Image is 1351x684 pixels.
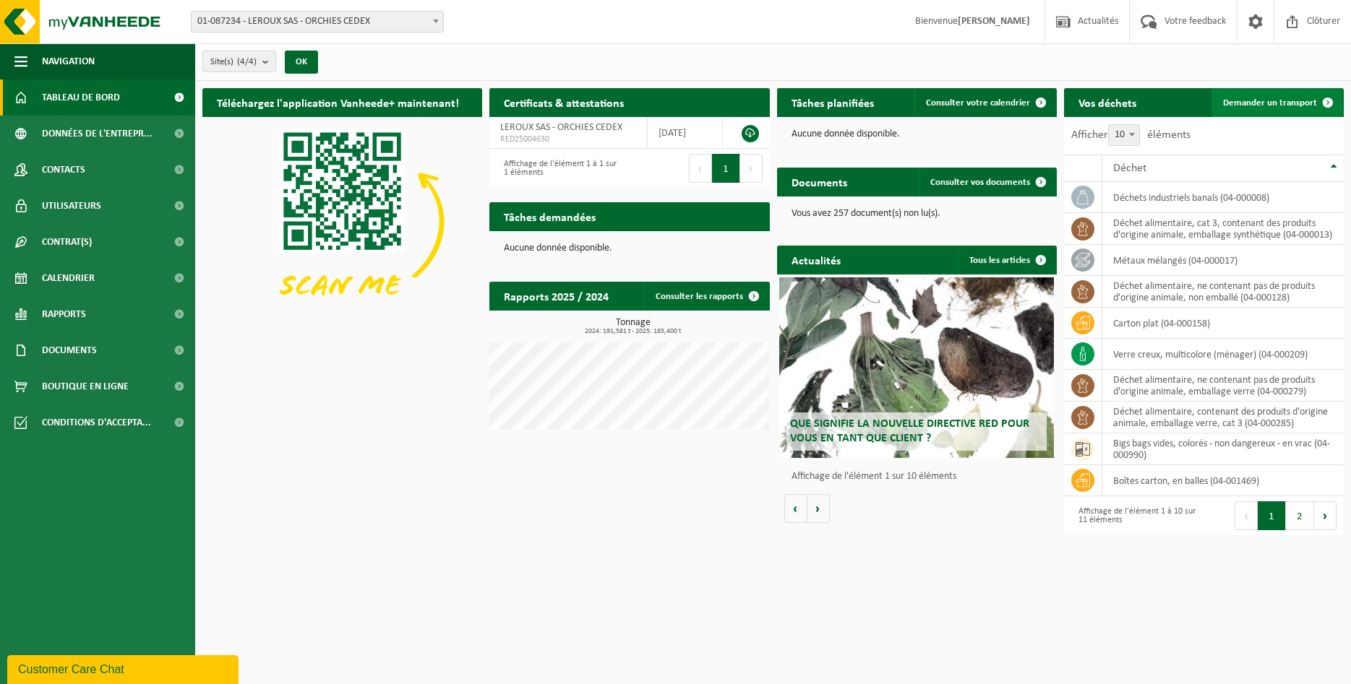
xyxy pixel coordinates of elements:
span: RED25004630 [500,134,635,145]
td: déchets industriels banals (04-000008) [1102,182,1344,213]
span: Conditions d'accepta... [42,404,151,441]
span: Que signifie la nouvelle directive RED pour vous en tant que client ? [790,418,1029,443]
h2: Rapports 2025 / 2024 [489,282,623,310]
p: Affichage de l'élément 1 sur 10 éléments [792,472,1050,482]
p: Vous avez 257 document(s) non lu(s). [792,209,1042,219]
td: déchet alimentaire, ne contenant pas de produits d'origine animale, emballage verre (04-000279) [1102,370,1344,402]
h2: Téléchargez l'application Vanheede+ maintenant! [202,88,473,116]
span: 01-087234 - LEROUX SAS - ORCHIES CEDEX [192,12,443,32]
h2: Vos déchets [1064,88,1151,116]
iframe: chat widget [7,652,241,684]
p: Aucune donnée disponible. [504,243,755,254]
td: verre creux, multicolore (ménager) (04-000209) [1102,339,1344,370]
span: Données de l'entrepr... [42,116,153,152]
span: Déchet [1113,163,1146,174]
button: Next [740,154,763,183]
button: 1 [712,154,740,183]
h3: Tonnage [497,318,769,335]
span: 01-087234 - LEROUX SAS - ORCHIES CEDEX [191,11,444,33]
div: Affichage de l'élément 1 à 10 sur 11 éléments [1071,500,1197,532]
span: LEROUX SAS - ORCHIES CEDEX [500,122,622,133]
span: Navigation [42,43,95,79]
button: 1 [1258,501,1286,530]
button: Previous [689,154,712,183]
a: Que signifie la nouvelle directive RED pour vous en tant que client ? [779,277,1054,458]
button: Volgende [807,494,830,523]
span: Contacts [42,152,85,188]
td: déchet alimentaire, cat 3, contenant des produits d'origine animale, emballage synthétique (04-00... [1102,213,1344,245]
span: Calendrier [42,260,95,296]
a: Consulter votre calendrier [914,88,1055,117]
h2: Documents [777,168,862,196]
h2: Certificats & attestations [489,88,638,116]
span: Consulter votre calendrier [926,98,1030,108]
span: Consulter vos documents [930,178,1030,187]
span: Tableau de bord [42,79,120,116]
h2: Actualités [777,246,855,274]
button: 2 [1286,501,1314,530]
td: [DATE] [648,117,724,149]
button: Site(s)(4/4) [202,51,276,72]
div: Affichage de l'élément 1 à 1 sur 1 éléments [497,152,622,184]
td: métaux mélangés (04-000017) [1102,245,1344,276]
span: 10 [1108,124,1140,146]
td: boîtes carton, en balles (04-001469) [1102,465,1344,496]
strong: [PERSON_NAME] [958,16,1030,27]
td: déchet alimentaire, contenant des produits d'origine animale, emballage verre, cat 3 (04-000285) [1102,402,1344,433]
span: 10 [1109,125,1139,145]
span: Boutique en ligne [42,368,129,404]
button: Previous [1235,501,1258,530]
h2: Tâches planifiées [777,88,888,116]
span: Documents [42,332,97,368]
button: OK [285,51,318,74]
span: Contrat(s) [42,224,92,260]
td: carton plat (04-000158) [1102,308,1344,339]
label: Afficher éléments [1071,129,1191,141]
button: Next [1314,501,1337,530]
td: bigs bags vides, colorés - non dangereux - en vrac (04-000990) [1102,433,1344,465]
p: Aucune donnée disponible. [792,129,1042,139]
a: Consulter vos documents [919,168,1055,196]
span: Rapports [42,296,86,332]
button: Vorige [784,494,807,523]
span: Site(s) [210,51,257,73]
span: Demander un transport [1223,98,1317,108]
span: Utilisateurs [42,188,101,224]
h2: Tâches demandées [489,202,610,230]
td: déchet alimentaire, ne contenant pas de produits d'origine animale, non emballé (04-000128) [1102,276,1344,308]
a: Demander un transport [1211,88,1342,117]
img: Download de VHEPlus App [202,117,482,326]
a: Consulter les rapports [644,282,768,311]
a: Tous les articles [958,246,1055,274]
span: 2024: 191,581 t - 2025: 185,400 t [497,328,769,335]
count: (4/4) [237,57,257,66]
